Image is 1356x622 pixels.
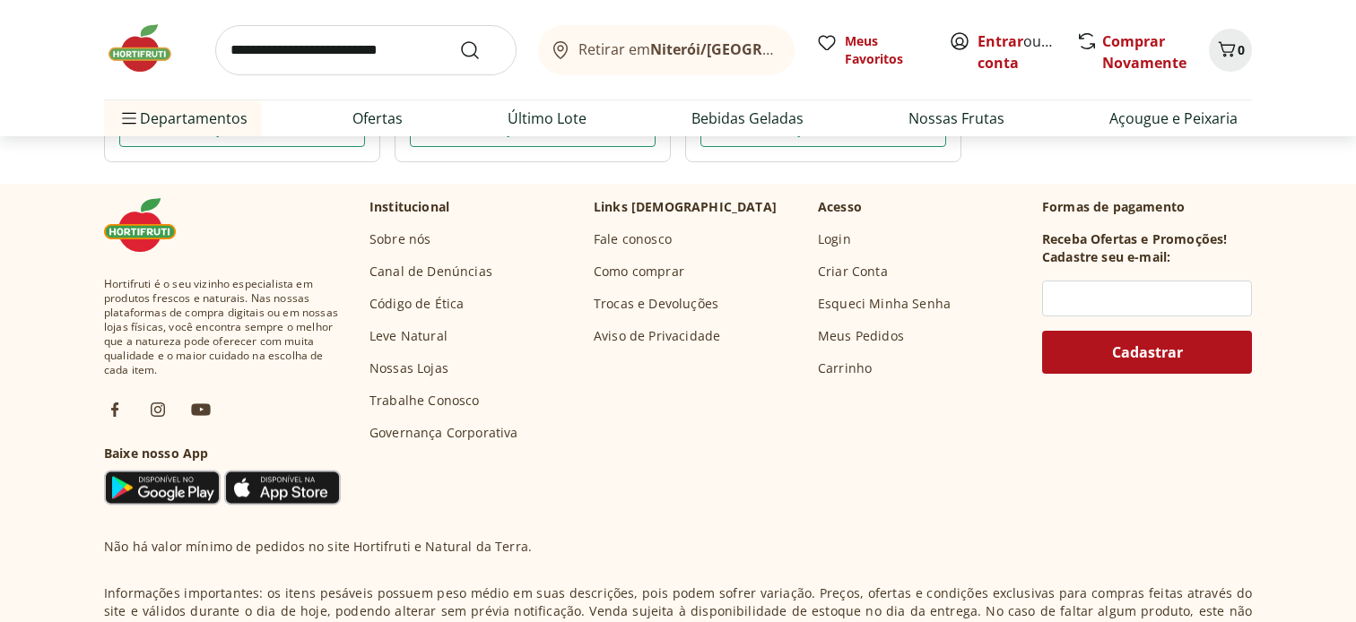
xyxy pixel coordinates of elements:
[104,538,532,556] p: Não há valor mínimo de pedidos no site Hortifruti e Natural da Terra.
[818,230,851,248] a: Login
[104,399,126,420] img: fb
[978,31,1076,73] a: Criar conta
[816,32,927,68] a: Meus Favoritos
[978,31,1023,51] a: Entrar
[594,263,684,281] a: Como comprar
[818,198,862,216] p: Acesso
[118,97,140,140] button: Menu
[1109,108,1238,129] a: Açougue e Peixaria
[224,470,341,505] img: App Store Icon
[104,445,341,462] h3: Baixe nosso App
[538,25,795,75] button: Retirar emNiterói/[GEOGRAPHIC_DATA]
[578,41,777,57] span: Retirar em
[1042,331,1252,374] button: Cadastrar
[118,97,248,140] span: Departamentos
[369,424,518,442] a: Governança Corporativa
[369,327,448,345] a: Leve Natural
[1102,31,1186,73] a: Comprar Novamente
[1042,230,1227,248] h3: Receba Ofertas e Promoções!
[594,230,672,248] a: Fale conosco
[818,263,888,281] a: Criar Conta
[594,327,720,345] a: Aviso de Privacidade
[369,295,464,313] a: Código de Ética
[594,198,777,216] p: Links [DEMOGRAPHIC_DATA]
[369,359,448,377] a: Nossas Lojas
[594,295,718,313] a: Trocas e Devoluções
[818,359,872,377] a: Carrinho
[352,108,403,129] a: Ofertas
[978,30,1057,73] span: ou
[104,470,221,505] img: Google Play Icon
[190,399,212,420] img: ytb
[1238,41,1245,58] span: 0
[908,108,1004,129] a: Nossas Frutas
[215,25,517,75] input: search
[104,277,341,377] span: Hortifruti é o seu vizinho especialista em produtos frescos e naturais. Nas nossas plataformas de...
[104,22,194,75] img: Hortifruti
[104,198,194,252] img: Hortifruti
[369,230,430,248] a: Sobre nós
[1112,345,1183,359] span: Cadastrar
[1042,248,1170,266] h3: Cadastre seu e-mail:
[369,392,480,410] a: Trabalhe Conosco
[369,198,449,216] p: Institucional
[818,295,951,313] a: Esqueci Minha Senha
[369,263,492,281] a: Canal de Denúncias
[1042,198,1252,216] p: Formas de pagamento
[459,39,502,61] button: Submit Search
[508,108,587,129] a: Último Lote
[691,108,804,129] a: Bebidas Geladas
[650,39,855,59] b: Niterói/[GEOGRAPHIC_DATA]
[818,327,904,345] a: Meus Pedidos
[1209,29,1252,72] button: Carrinho
[147,399,169,420] img: ig
[845,32,927,68] span: Meus Favoritos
